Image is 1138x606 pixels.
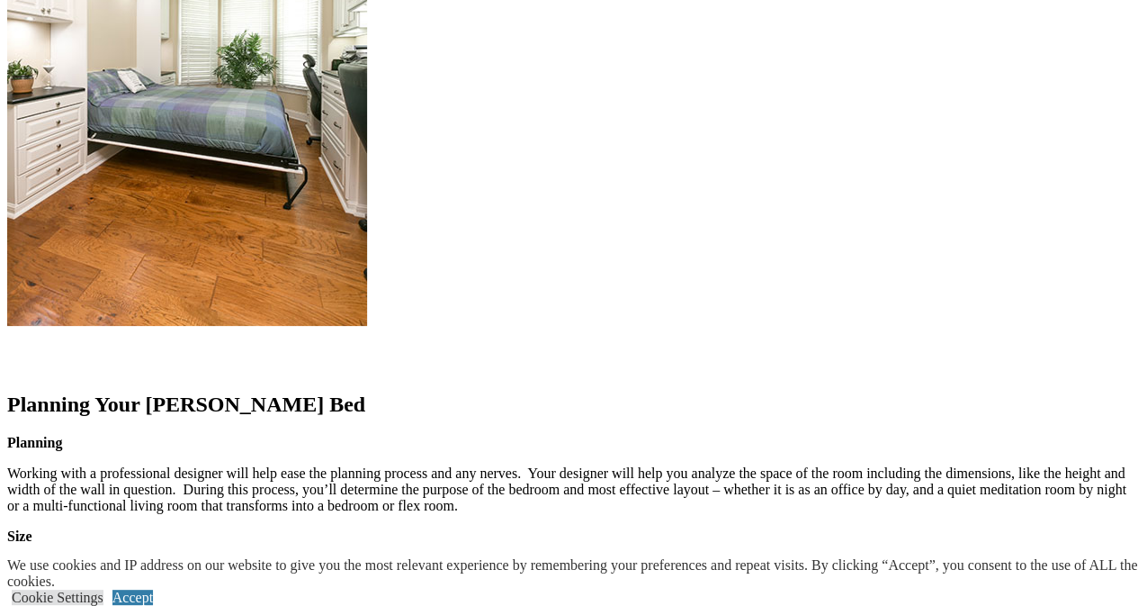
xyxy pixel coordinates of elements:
div: We use cookies and IP address on our website to give you the most relevant experience by remember... [7,557,1138,590]
strong: Size [7,529,32,544]
h2: Planning Your [PERSON_NAME] Bed [7,393,1131,417]
a: Cookie Settings [12,590,103,605]
strong: Planning [7,435,62,450]
p: Working with a professional designer will help ease the planning process and any nerves. Your des... [7,466,1131,514]
a: Accept [112,590,153,605]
